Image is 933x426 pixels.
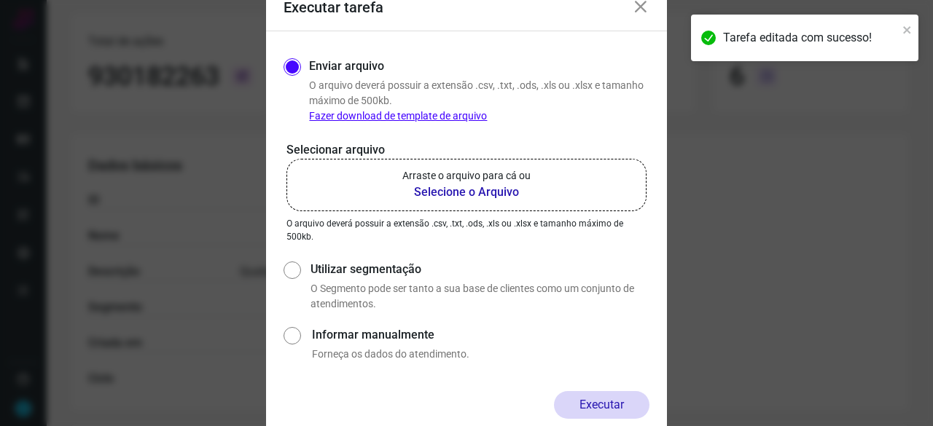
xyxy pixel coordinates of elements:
p: Arraste o arquivo para cá ou [402,168,531,184]
label: Enviar arquivo [309,58,384,75]
b: Selecione o Arquivo [402,184,531,201]
p: O Segmento pode ser tanto a sua base de clientes como um conjunto de atendimentos. [311,281,649,312]
p: O arquivo deverá possuir a extensão .csv, .txt, .ods, .xls ou .xlsx e tamanho máximo de 500kb. [309,78,649,124]
p: Forneça os dados do atendimento. [312,347,649,362]
a: Fazer download de template de arquivo [309,110,487,122]
p: Selecionar arquivo [286,141,647,159]
button: Executar [554,391,649,419]
div: Tarefa editada com sucesso! [723,29,898,47]
button: close [902,20,913,38]
p: O arquivo deverá possuir a extensão .csv, .txt, .ods, .xls ou .xlsx e tamanho máximo de 500kb. [286,217,647,243]
label: Utilizar segmentação [311,261,649,278]
label: Informar manualmente [312,326,649,344]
